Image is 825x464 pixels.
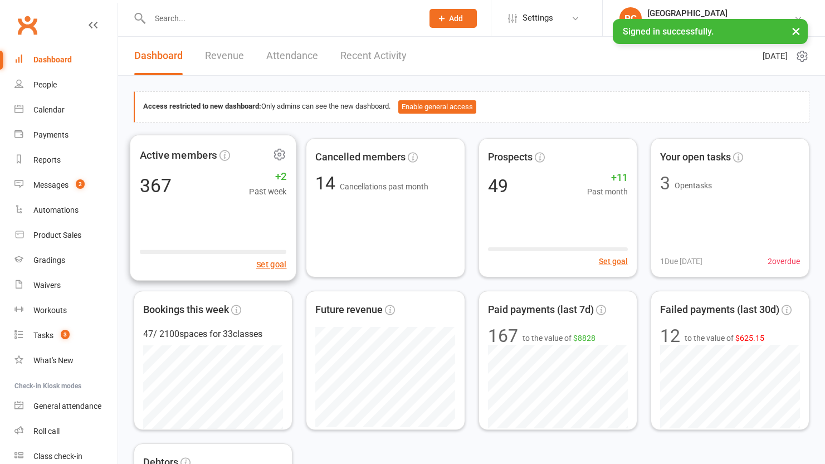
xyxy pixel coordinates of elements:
a: Attendance [266,37,318,75]
div: 49 [488,177,508,195]
a: Calendar [14,97,118,123]
a: Gradings [14,248,118,273]
span: Failed payments (last 30d) [660,302,779,318]
span: Future revenue [315,302,383,318]
div: Calendar [33,105,65,114]
span: Cancelled members [315,149,406,165]
span: Cancellations past month [340,182,428,191]
div: Automations [33,206,79,214]
span: to the value of [523,332,595,344]
a: Tasks 3 [14,323,118,348]
div: Pollets Martial Arts - [GEOGRAPHIC_DATA] [647,18,794,28]
div: 3 [660,174,670,192]
span: Past week [249,184,286,198]
span: $625.15 [735,334,764,343]
div: Waivers [33,281,61,290]
span: Your open tasks [660,149,731,165]
div: Roll call [33,427,60,436]
span: Bookings this week [143,302,229,318]
div: Workouts [33,306,67,315]
span: Active members [140,146,217,163]
button: Enable general access [398,100,476,114]
a: General attendance kiosk mode [14,394,118,419]
span: Open tasks [675,181,712,190]
a: Clubworx [13,11,41,39]
a: Dashboard [134,37,183,75]
span: Prospects [488,149,533,165]
span: +11 [587,170,628,186]
a: Payments [14,123,118,148]
strong: Access restricted to new dashboard: [143,102,261,110]
span: $8828 [573,334,595,343]
div: Reports [33,155,61,164]
div: Only admins can see the new dashboard. [143,100,800,114]
span: 2 [76,179,85,189]
button: Set goal [599,255,628,267]
span: Past month [587,185,628,198]
a: Reports [14,148,118,173]
a: Product Sales [14,223,118,248]
a: What's New [14,348,118,373]
a: Waivers [14,273,118,298]
button: Add [429,9,477,28]
div: Gradings [33,256,65,265]
span: 2 overdue [768,255,800,267]
div: Dashboard [33,55,72,64]
a: Roll call [14,419,118,444]
span: to the value of [685,332,764,344]
span: +2 [249,168,286,184]
a: Automations [14,198,118,223]
div: What's New [33,356,74,365]
div: 167 [488,327,518,345]
div: 367 [140,175,172,194]
button: × [786,19,806,43]
button: Set goal [256,257,287,271]
div: Payments [33,130,69,139]
input: Search... [147,11,415,26]
a: Dashboard [14,47,118,72]
a: Messages 2 [14,173,118,198]
div: Tasks [33,331,53,340]
a: Revenue [205,37,244,75]
a: People [14,72,118,97]
div: 12 [660,327,680,345]
span: Add [449,14,463,23]
div: General attendance [33,402,101,411]
div: Messages [33,180,69,189]
div: [GEOGRAPHIC_DATA] [647,8,794,18]
span: Settings [523,6,553,31]
a: Workouts [14,298,118,323]
span: [DATE] [763,50,788,63]
div: People [33,80,57,89]
div: Class check-in [33,452,82,461]
a: Recent Activity [340,37,407,75]
span: 14 [315,173,340,194]
span: Paid payments (last 7d) [488,302,594,318]
div: PC [619,7,642,30]
span: 1 Due [DATE] [660,255,702,267]
span: 3 [61,330,70,339]
span: Signed in successfully. [623,26,714,37]
div: Product Sales [33,231,81,240]
div: 47 / 2100 spaces for 33 classes [143,327,283,341]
